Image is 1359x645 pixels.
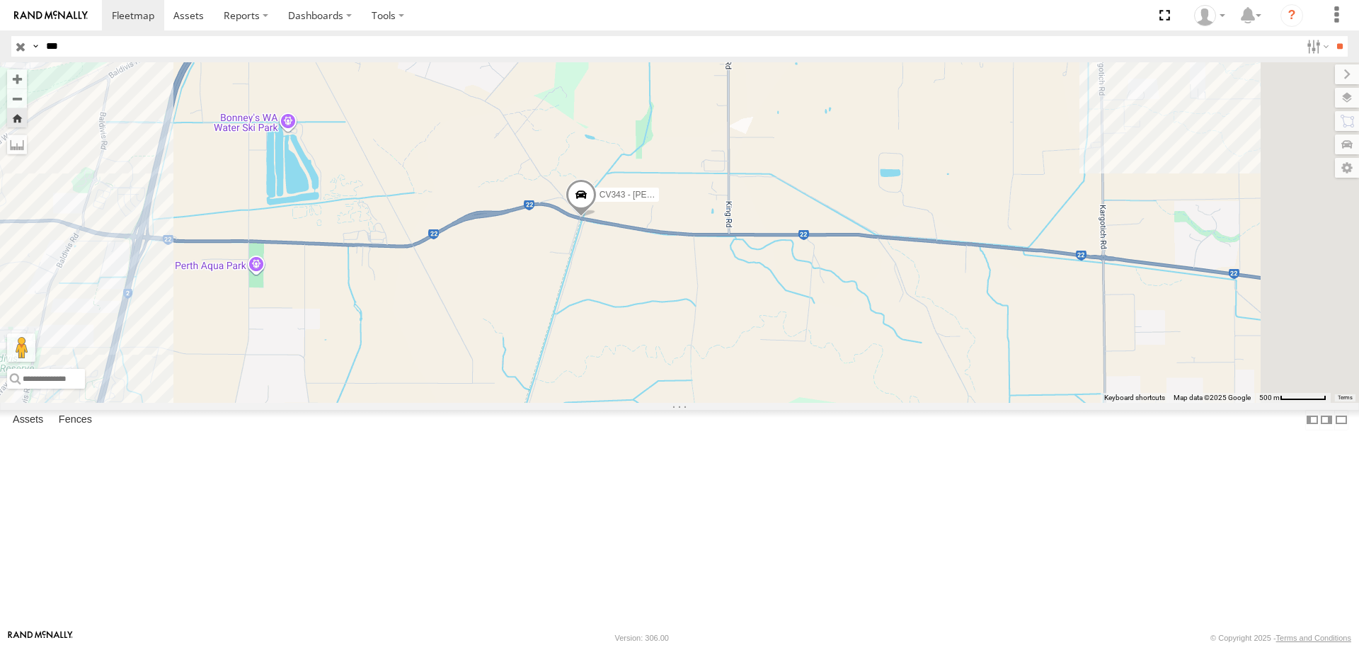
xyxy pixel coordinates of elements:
[1189,5,1230,26] div: Dean Richter
[30,36,41,57] label: Search Query
[1305,410,1319,430] label: Dock Summary Table to the Left
[1280,4,1303,27] i: ?
[1338,394,1353,400] a: Terms (opens in new tab)
[1104,393,1165,403] button: Keyboard shortcuts
[7,89,27,108] button: Zoom out
[7,69,27,89] button: Zoom in
[14,11,88,21] img: rand-logo.svg
[8,631,73,645] a: Visit our Website
[1259,394,1280,401] span: 500 m
[1276,634,1351,642] a: Terms and Conditions
[7,108,27,127] button: Zoom Home
[615,634,669,642] div: Version: 306.00
[1319,410,1334,430] label: Dock Summary Table to the Right
[52,411,99,430] label: Fences
[1335,158,1359,178] label: Map Settings
[1210,634,1351,642] div: © Copyright 2025 -
[7,135,27,154] label: Measure
[600,190,743,200] span: CV343 - [PERSON_NAME] (crackers)
[1174,394,1251,401] span: Map data ©2025 Google
[7,333,35,362] button: Drag Pegman onto the map to open Street View
[1301,36,1331,57] label: Search Filter Options
[1334,410,1348,430] label: Hide Summary Table
[6,411,50,430] label: Assets
[1255,393,1331,403] button: Map Scale: 500 m per 62 pixels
